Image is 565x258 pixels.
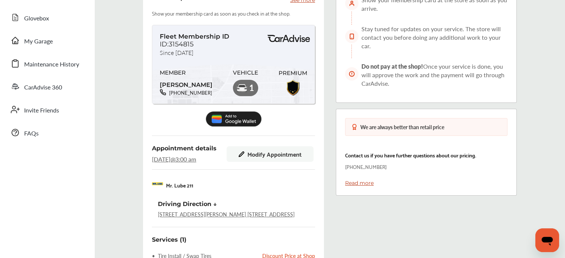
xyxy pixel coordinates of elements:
[158,200,217,208] div: Driving Direction ↓
[160,33,229,40] span: Fleet Membership ID
[233,69,258,76] span: VEHICLE
[160,79,212,89] span: [PERSON_NAME]
[152,182,163,188] img: logo-mr-lube.png
[24,60,79,69] span: Maintenance History
[351,124,357,130] img: medal-badge-icon.048288b6.svg
[24,14,49,23] span: Glovebox
[7,31,87,50] a: My Garage
[166,181,193,189] p: Mr. Lube 211
[236,82,248,94] img: car-premium.a04fffcd.svg
[535,228,559,252] iframe: Button to launch messaging window
[360,124,444,130] div: We are always better than retail price
[7,77,87,96] a: CarAdvise 360
[160,89,166,95] img: phone-black.37208b07.svg
[175,155,196,163] span: 3:00 am
[158,210,295,218] a: [STREET_ADDRESS][PERSON_NAME] [STREET_ADDRESS]
[247,151,302,157] span: Modify Appointment
[7,123,87,142] a: FAQs
[152,155,171,163] span: [DATE]
[345,180,374,186] a: Read more
[279,70,307,76] span: PREMIUM
[152,9,290,17] p: Show your membership card as soon as you check in at the shop.
[227,146,314,162] button: Modify Appointment
[7,54,87,73] a: Maintenance History
[24,37,53,46] span: My Garage
[166,89,212,96] span: [PHONE_NUMBER]
[345,162,387,171] p: [PHONE_NUMBER]
[7,8,87,27] a: Glovebox
[361,62,504,88] span: Once your service is done, you will approve the work and the payment will go through CarAdvise.
[152,236,186,243] div: Services (1)
[24,106,59,115] span: Invite Friends
[7,100,87,119] a: Invite Friends
[285,78,301,96] img: Premiumbadge.10c2a128.svg
[345,151,476,159] p: Contact us if you have further questions about our pricing.
[24,129,39,138] span: FAQs
[160,69,212,76] span: MEMBER
[160,48,194,55] span: Since [DATE]
[266,35,311,42] img: BasicPremiumLogo.8d547ee0.svg
[249,83,254,92] span: 1
[361,25,501,50] span: Stay tuned for updates on your service. The store will contact you before doing any additional wo...
[24,83,62,92] span: CarAdvise 360
[206,111,262,127] img: Add_to_Google_Wallet.5c177d4c.svg
[160,40,194,48] span: ID:3154815
[361,63,423,70] span: Do not pay at the shop!
[152,145,217,152] span: Appointment details
[171,155,175,163] span: @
